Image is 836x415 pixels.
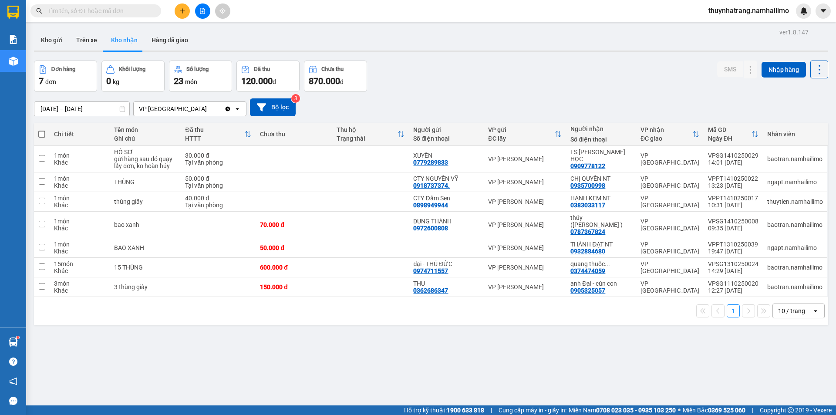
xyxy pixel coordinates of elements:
[570,287,605,294] div: 0905325057
[413,175,479,182] div: CTY NGUYÊN VỸ
[39,76,44,86] span: 7
[570,195,632,202] div: HẠNH KEM NT
[48,6,151,16] input: Tìm tên, số ĐT hoặc mã đơn
[413,152,479,159] div: XUYẾN
[767,283,823,290] div: baotran.namhailimo
[54,267,105,274] div: Khác
[570,228,605,235] div: 0787367824
[488,135,555,142] div: ĐC lấy
[304,61,367,92] button: Chưa thu870.000đ
[260,283,328,290] div: 150.000 đ
[260,264,328,271] div: 600.000 đ
[413,159,448,166] div: 0779289833
[605,260,610,267] span: ...
[9,377,17,385] span: notification
[185,78,197,85] span: món
[174,76,183,86] span: 23
[491,405,492,415] span: |
[708,195,758,202] div: VPPT1410250017
[54,287,105,294] div: Khác
[114,244,176,251] div: BAO XANH
[727,304,740,317] button: 1
[219,8,226,14] span: aim
[119,66,145,72] div: Khối lượng
[640,152,699,166] div: VP [GEOGRAPHIC_DATA]
[9,35,18,44] img: solution-icon
[640,195,699,209] div: VP [GEOGRAPHIC_DATA]
[114,179,176,186] div: THÙNG
[499,405,566,415] span: Cung cấp máy in - giấy in:
[54,159,105,166] div: Khác
[36,8,42,14] span: search
[34,30,69,51] button: Kho gửi
[114,126,176,133] div: Tên món
[800,7,808,15] img: icon-new-feature
[34,102,129,116] input: Select a date range.
[114,283,176,290] div: 3 thùng giấy
[640,218,699,232] div: VP [GEOGRAPHIC_DATA]
[175,3,190,19] button: plus
[767,244,823,251] div: ngapt.namhailimo
[767,221,823,228] div: baotran.namhailimo
[701,5,796,16] span: thuynhatrang.namhailimo
[54,202,105,209] div: Khác
[708,287,758,294] div: 12:27 [DATE]
[413,195,479,202] div: CTY Đầm Sen
[254,66,270,72] div: Đã thu
[101,61,165,92] button: Khối lượng0kg
[819,7,827,15] span: caret-down
[778,307,805,315] div: 10 / trang
[54,248,105,255] div: Khác
[104,30,145,51] button: Kho nhận
[570,214,632,228] div: thúy (mai Vân )
[321,66,344,72] div: Chưa thu
[570,182,605,189] div: 0935700998
[114,148,176,155] div: HỒ SƠ
[54,280,105,287] div: 3 món
[708,135,752,142] div: Ngày ĐH
[708,182,758,189] div: 13:23 [DATE]
[767,155,823,162] div: baotran.namhailimo
[54,152,105,159] div: 1 món
[54,225,105,232] div: Khác
[570,267,605,274] div: 0374474059
[179,8,185,14] span: plus
[199,8,206,14] span: file-add
[640,135,692,142] div: ĐC giao
[488,198,562,205] div: VP [PERSON_NAME]
[488,221,562,228] div: VP [PERSON_NAME]
[185,182,251,189] div: Tại văn phòng
[9,358,17,366] span: question-circle
[708,280,758,287] div: VPSG1110250020
[767,131,823,138] div: Nhân viên
[54,241,105,248] div: 1 món
[114,221,176,228] div: bao xanh
[678,408,681,412] span: ⚪️
[234,105,241,112] svg: open
[195,3,210,19] button: file-add
[54,182,105,189] div: Khác
[340,78,344,85] span: đ
[708,225,758,232] div: 09:35 [DATE]
[413,260,479,267] div: đại - THỦ ĐỨC
[139,105,207,113] div: VP [GEOGRAPHIC_DATA]
[488,155,562,162] div: VP [PERSON_NAME]
[640,175,699,189] div: VP [GEOGRAPHIC_DATA]
[570,162,605,169] div: 0909778122
[250,98,296,116] button: Bộ lọc
[708,159,758,166] div: 14:01 [DATE]
[169,61,232,92] button: Số lượng23món
[488,283,562,290] div: VP [PERSON_NAME]
[708,248,758,255] div: 19:47 [DATE]
[185,195,251,202] div: 40.000 đ
[570,175,632,182] div: CHỊ QUYÊN NT
[17,336,19,339] sup: 1
[413,287,448,294] div: 0362686347
[337,135,398,142] div: Trạng thái
[114,198,176,205] div: thùng giấy
[291,94,300,103] sup: 3
[640,280,699,294] div: VP [GEOGRAPHIC_DATA]
[717,61,743,77] button: SMS
[708,241,758,248] div: VPPT1310250039
[208,105,209,113] input: Selected VP Nha Trang.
